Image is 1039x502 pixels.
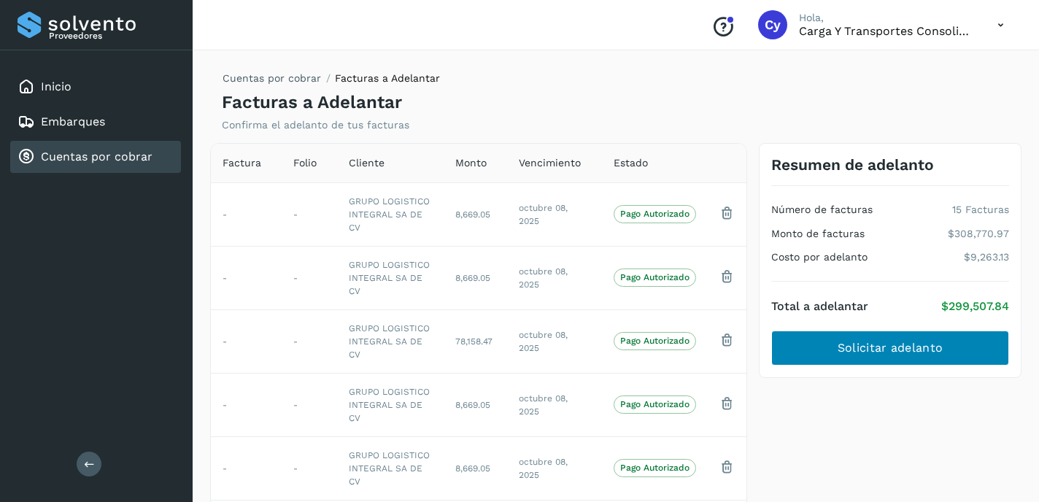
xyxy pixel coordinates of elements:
[282,309,337,373] td: -
[771,331,1009,366] button: Solicitar adelanto
[620,463,690,473] p: Pago Autorizado
[282,246,337,309] td: -
[799,12,974,24] p: Hola,
[620,399,690,409] p: Pago Autorizado
[838,340,943,356] span: Solicitar adelanto
[771,299,868,313] h4: Total a adelantar
[455,400,490,410] span: 8,669.05
[519,393,568,417] span: octubre 08, 2025
[337,246,444,309] td: GRUPO LOGISTICO INTEGRAL SA DE CV
[941,299,1009,313] p: $299,507.84
[771,155,934,174] h3: Resumen de adelanto
[519,457,568,480] span: octubre 08, 2025
[41,80,72,93] a: Inicio
[799,24,974,38] p: Carga y Transportes Consolidados de Cuautitlán SA de CV
[519,155,581,171] span: Vencimiento
[222,71,440,92] nav: breadcrumb
[10,141,181,173] div: Cuentas por cobrar
[282,436,337,500] td: -
[455,155,487,171] span: Monto
[293,155,317,171] span: Folio
[223,155,261,171] span: Factura
[620,336,690,346] p: Pago Autorizado
[519,203,568,226] span: octubre 08, 2025
[519,330,568,353] span: octubre 08, 2025
[337,182,444,246] td: GRUPO LOGISTICO INTEGRAL SA DE CV
[455,463,490,474] span: 8,669.05
[952,204,1009,216] p: 15 Facturas
[455,209,490,220] span: 8,669.05
[222,92,402,113] h4: Facturas a Adelantar
[620,209,690,219] p: Pago Autorizado
[10,71,181,103] div: Inicio
[455,336,493,347] span: 78,158.47
[455,273,490,283] span: 8,669.05
[211,246,282,309] td: -
[771,251,868,263] h4: Costo por adelanto
[614,155,648,171] span: Estado
[349,155,385,171] span: Cliente
[211,182,282,246] td: -
[41,150,152,163] a: Cuentas por cobrar
[337,373,444,436] td: GRUPO LOGISTICO INTEGRAL SA DE CV
[41,115,105,128] a: Embarques
[222,119,409,131] p: Confirma el adelanto de tus facturas
[948,228,1009,240] p: $308,770.97
[282,182,337,246] td: -
[964,251,1009,263] p: $9,263.13
[335,72,440,84] span: Facturas a Adelantar
[771,228,865,240] h4: Monto de facturas
[49,31,175,41] p: Proveedores
[211,373,282,436] td: -
[771,204,873,216] h4: Número de facturas
[211,309,282,373] td: -
[519,266,568,290] span: octubre 08, 2025
[223,72,321,84] a: Cuentas por cobrar
[282,373,337,436] td: -
[337,309,444,373] td: GRUPO LOGISTICO INTEGRAL SA DE CV
[620,272,690,282] p: Pago Autorizado
[10,106,181,138] div: Embarques
[337,436,444,500] td: GRUPO LOGISTICO INTEGRAL SA DE CV
[211,436,282,500] td: -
